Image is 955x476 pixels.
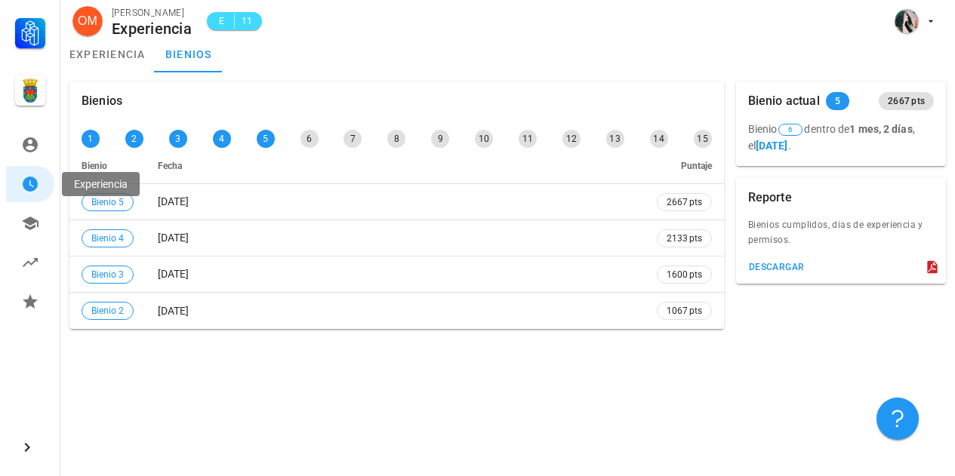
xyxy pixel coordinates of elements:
[849,123,912,135] b: 1 mes, 2 días
[888,92,925,110] span: 2667 pts
[91,266,124,283] span: Bienio 3
[681,161,712,171] span: Puntaje
[158,232,189,244] span: [DATE]
[667,195,702,210] span: 2667 pts
[667,231,702,246] span: 2133 pts
[300,130,319,148] div: 6
[146,148,645,184] th: Fecha
[72,6,103,36] div: avatar
[158,195,189,207] span: [DATE]
[835,92,840,110] span: 5
[155,36,223,72] a: bienios
[788,124,793,135] span: 6
[736,217,946,256] div: Bienios cumplidos, dias de experiencia y permisos.
[91,194,124,210] span: Bienio 5
[667,303,702,318] span: 1067 pts
[60,36,155,72] a: experiencia
[387,130,405,148] div: 8
[742,256,811,278] button: descargar
[748,81,820,121] div: Bienio actual
[475,130,493,148] div: 10
[257,130,275,148] div: 5
[158,161,182,171] span: Fecha
[82,130,100,148] div: 1
[91,230,124,247] span: Bienio 4
[91,302,124,319] span: Bienio 2
[125,130,143,148] div: 2
[216,14,228,29] span: E
[895,9,919,33] div: avatar
[519,130,537,148] div: 11
[667,267,702,282] span: 1600 pts
[431,130,449,148] div: 9
[78,6,97,36] span: OM
[645,148,724,184] th: Puntaje
[82,161,107,171] span: Bienio
[82,81,122,121] div: Bienios
[213,130,231,148] div: 4
[343,130,362,148] div: 7
[606,130,624,148] div: 13
[112,5,192,20] div: [PERSON_NAME]
[241,14,253,29] span: 11
[694,130,712,148] div: 15
[158,305,189,317] span: [DATE]
[748,140,791,152] span: el .
[748,123,915,135] span: Bienio dentro de ,
[748,178,792,217] div: Reporte
[169,130,187,148] div: 3
[650,130,668,148] div: 14
[562,130,581,148] div: 12
[69,148,146,184] th: Bienio
[112,20,192,37] div: Experiencia
[158,268,189,280] span: [DATE]
[748,262,805,272] div: descargar
[756,140,788,152] b: [DATE]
